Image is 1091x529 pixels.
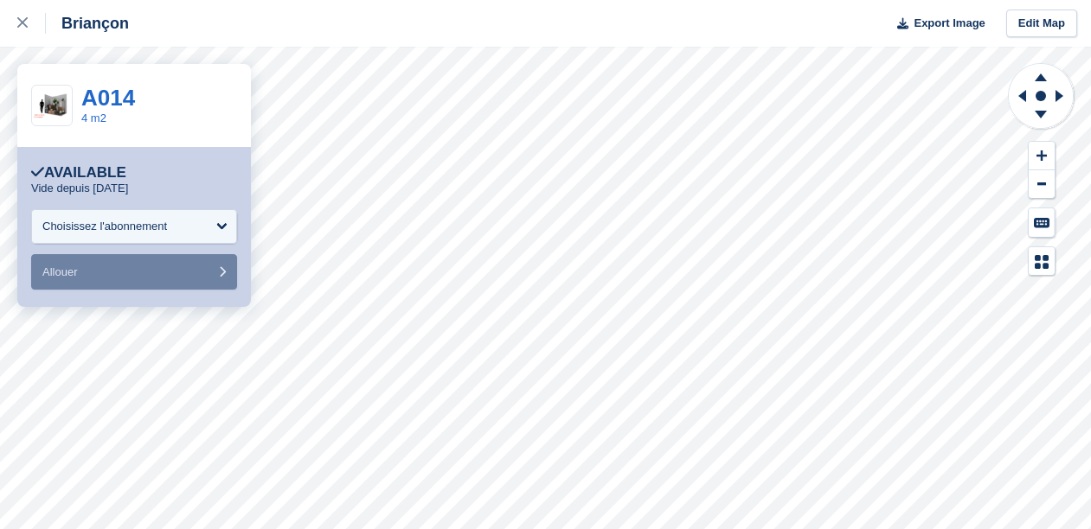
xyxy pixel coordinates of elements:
button: Export Image [887,10,985,38]
a: Edit Map [1006,10,1077,38]
span: Export Image [914,15,985,32]
button: Allouer [31,254,237,290]
button: Zoom Out [1029,170,1055,199]
div: Available [31,164,126,182]
button: Map Legend [1029,247,1055,276]
div: Briançon [46,13,129,34]
a: A014 [81,85,135,111]
img: 4%20%20m%20box.png [32,91,72,120]
button: Zoom In [1029,142,1055,170]
div: Choisissez l'abonnement [42,218,167,235]
p: Vide depuis [DATE] [31,182,128,195]
span: Allouer [42,265,77,278]
button: Keyboard Shortcuts [1029,208,1055,237]
a: 4 m2 [81,112,106,124]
